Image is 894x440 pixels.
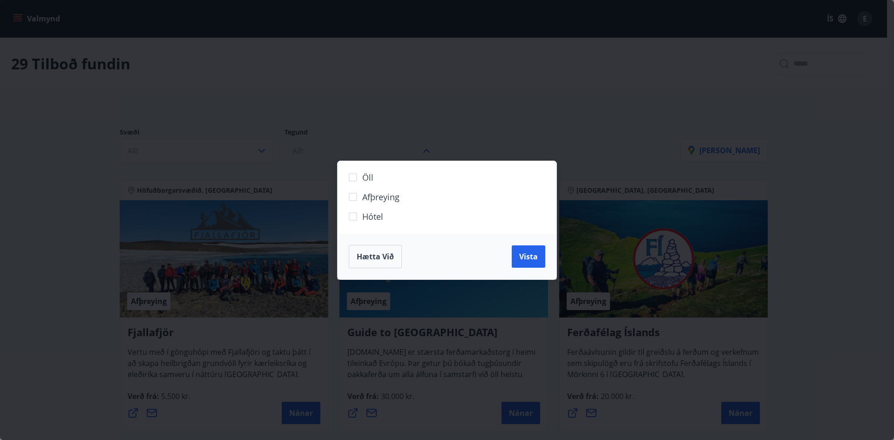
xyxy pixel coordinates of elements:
[519,251,538,262] span: Vista
[362,210,383,223] span: Hótel
[362,171,373,183] span: Öll
[362,191,400,203] span: Afþreying
[512,245,545,268] button: Vista
[349,245,402,268] button: Hætta við
[357,251,394,262] span: Hætta við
